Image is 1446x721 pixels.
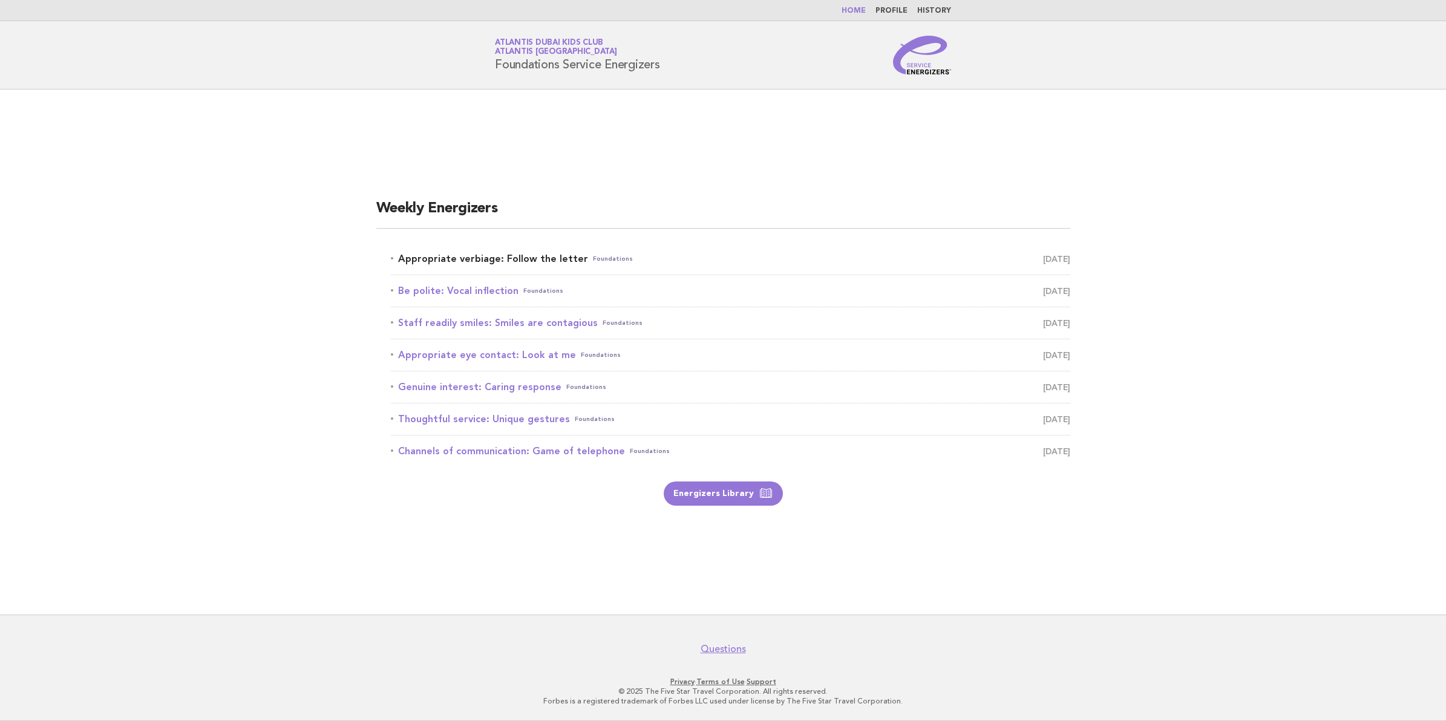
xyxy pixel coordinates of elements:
[701,643,746,655] a: Questions
[566,379,606,396] span: Foundations
[353,687,1093,696] p: © 2025 The Five Star Travel Corporation. All rights reserved.
[603,315,643,331] span: Foundations
[875,7,908,15] a: Profile
[670,677,695,686] a: Privacy
[391,443,1070,460] a: Channels of communication: Game of telephoneFoundations [DATE]
[495,39,617,56] a: Atlantis Dubai Kids ClubAtlantis [GEOGRAPHIC_DATA]
[1043,282,1070,299] span: [DATE]
[630,443,670,460] span: Foundations
[893,36,951,74] img: Service Energizers
[696,677,745,686] a: Terms of Use
[391,411,1070,428] a: Thoughtful service: Unique gesturesFoundations [DATE]
[917,7,951,15] a: History
[1043,315,1070,331] span: [DATE]
[1043,443,1070,460] span: [DATE]
[376,199,1070,229] h2: Weekly Energizers
[391,347,1070,364] a: Appropriate eye contact: Look at meFoundations [DATE]
[664,481,783,506] a: Energizers Library
[353,677,1093,687] p: · ·
[593,250,633,267] span: Foundations
[1043,379,1070,396] span: [DATE]
[575,411,615,428] span: Foundations
[523,282,563,299] span: Foundations
[842,7,866,15] a: Home
[391,379,1070,396] a: Genuine interest: Caring responseFoundations [DATE]
[353,696,1093,706] p: Forbes is a registered trademark of Forbes LLC used under license by The Five Star Travel Corpora...
[495,48,617,56] span: Atlantis [GEOGRAPHIC_DATA]
[495,39,660,71] h1: Foundations Service Energizers
[581,347,621,364] span: Foundations
[1043,411,1070,428] span: [DATE]
[391,282,1070,299] a: Be polite: Vocal inflectionFoundations [DATE]
[747,677,776,686] a: Support
[391,250,1070,267] a: Appropriate verbiage: Follow the letterFoundations [DATE]
[391,315,1070,331] a: Staff readily smiles: Smiles are contagiousFoundations [DATE]
[1043,250,1070,267] span: [DATE]
[1043,347,1070,364] span: [DATE]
